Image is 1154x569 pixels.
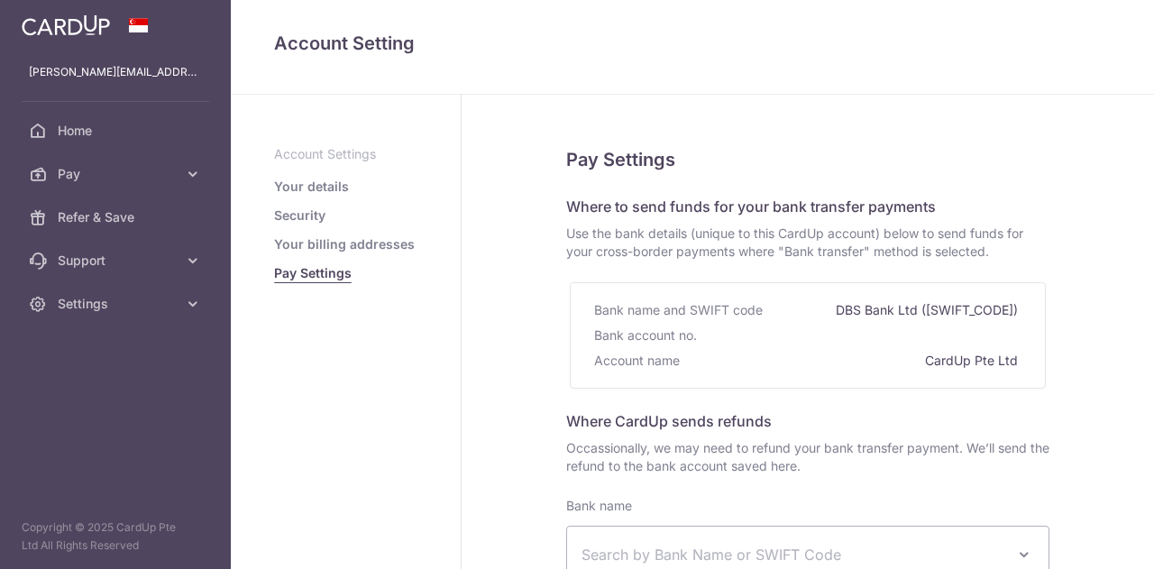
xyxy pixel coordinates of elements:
[274,178,349,196] a: Your details
[566,225,1049,261] span: Use the bank details (unique to this CardUp account) below to send funds for your cross-border pa...
[925,348,1021,373] div: CardUp Pte Ltd
[274,235,415,253] a: Your billing addresses
[566,497,632,515] label: Bank name
[58,208,177,226] span: Refer & Save
[274,145,417,163] p: Account Settings
[582,544,1005,565] span: Search by Bank Name or SWIFT Code
[566,412,772,430] span: Where CardUp sends refunds
[594,298,766,323] div: Bank name and SWIFT code
[594,348,683,373] div: Account name
[1039,515,1136,560] iframe: Opens a widget where you can find more information
[594,323,701,348] div: Bank account no.
[274,206,325,225] a: Security
[58,165,177,183] span: Pay
[58,122,177,140] span: Home
[29,63,202,81] p: [PERSON_NAME][EMAIL_ADDRESS][DOMAIN_NAME]
[566,439,1049,475] span: Occassionally, we may need to refund your bank transfer payment. We’ll send the refund to the ban...
[566,197,936,216] span: Where to send funds for your bank transfer payments
[836,298,1021,323] div: DBS Bank Ltd ([SWIFT_CODE])
[58,295,177,313] span: Settings
[58,252,177,270] span: Support
[274,32,415,54] span: translation missing: en.refund_bank_accounts.show.title.account_setting
[22,14,110,36] img: CardUp
[566,145,1049,174] h5: Pay Settings
[274,264,352,282] a: Pay Settings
